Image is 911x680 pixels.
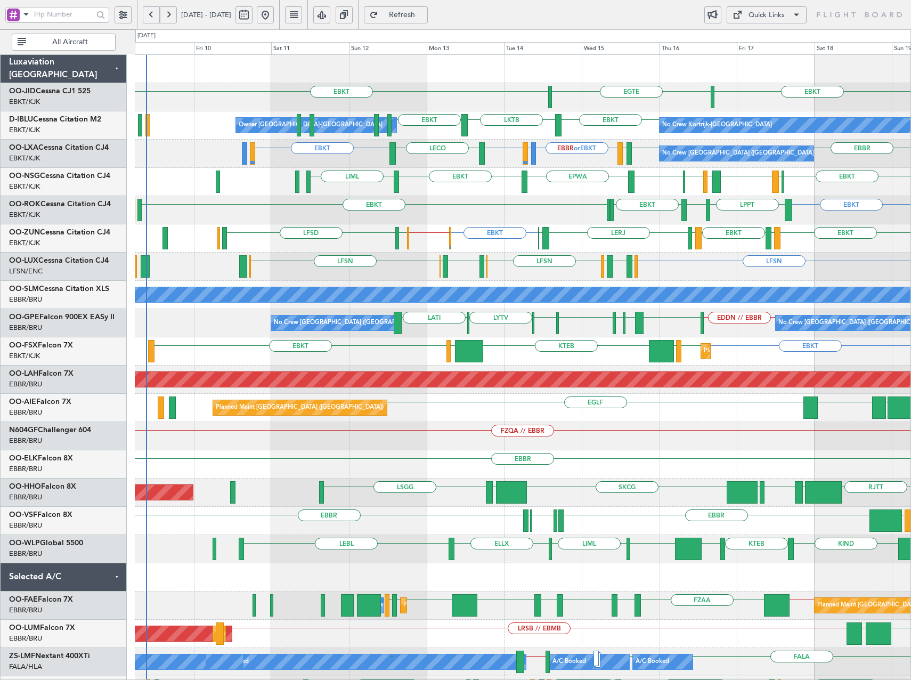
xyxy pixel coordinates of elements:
[9,436,42,446] a: EBBR/BRU
[662,145,841,161] div: No Crew [GEOGRAPHIC_DATA] ([GEOGRAPHIC_DATA] National)
[9,464,42,474] a: EBBR/BRU
[9,342,38,349] span: OO-FSX
[9,144,109,151] a: OO-LXACessna Citation CJ4
[9,87,36,95] span: OO-JID
[9,605,42,615] a: EBBR/BRU
[9,511,37,519] span: OO-VSF
[9,351,40,361] a: EBKT/KJK
[9,426,38,434] span: N604GF
[704,343,828,359] div: Planned Maint Kortrijk-[GEOGRAPHIC_DATA]
[9,97,40,107] a: EBKT/KJK
[9,285,109,293] a: OO-SLMCessna Citation XLS
[9,408,42,417] a: EBBR/BRU
[660,42,737,55] div: Thu 16
[9,539,40,547] span: OO-WLP
[727,6,807,23] button: Quick Links
[9,200,111,208] a: OO-ROKCessna Citation CJ4
[9,398,36,406] span: OO-AIE
[9,492,42,502] a: EBBR/BRU
[582,42,660,55] div: Wed 15
[9,398,71,406] a: OO-AIEFalcon 7X
[9,323,42,333] a: EBBR/BRU
[9,539,83,547] a: OO-WLPGlobal 5500
[9,144,38,151] span: OO-LXA
[737,42,815,55] div: Fri 17
[9,483,76,490] a: OO-HHOFalcon 8X
[28,38,112,46] span: All Aircraft
[9,313,115,321] a: OO-GPEFalcon 900EX EASy II
[9,153,40,163] a: EBKT/KJK
[116,42,194,55] div: Thu 9
[9,116,101,123] a: D-IBLUCessna Citation M2
[9,370,38,377] span: OO-LAH
[9,210,40,220] a: EBKT/KJK
[9,379,42,389] a: EBBR/BRU
[194,42,272,55] div: Fri 10
[9,511,72,519] a: OO-VSFFalcon 8X
[9,483,41,490] span: OO-HHO
[552,654,586,670] div: A/C Booked
[504,42,582,55] div: Tue 14
[9,125,40,135] a: EBKT/KJK
[9,200,40,208] span: OO-ROK
[12,34,116,51] button: All Aircraft
[662,117,772,133] div: No Crew Kortrijk-[GEOGRAPHIC_DATA]
[33,6,93,22] input: Trip Number
[9,455,38,462] span: OO-ELK
[239,117,383,133] div: Owner [GEOGRAPHIC_DATA]-[GEOGRAPHIC_DATA]
[9,116,33,123] span: D-IBLU
[9,634,42,643] a: EBBR/BRU
[9,313,39,321] span: OO-GPE
[380,11,424,19] span: Refresh
[9,652,90,660] a: ZS-LMFNextant 400XTi
[9,229,110,236] a: OO-ZUNCessna Citation CJ4
[9,549,42,558] a: EBBR/BRU
[181,10,231,20] span: [DATE] - [DATE]
[427,42,505,55] div: Mon 13
[9,624,40,632] span: OO-LUM
[9,295,42,304] a: EBBR/BRU
[349,42,427,55] div: Sun 12
[9,87,91,95] a: OO-JIDCessna CJ1 525
[9,521,42,530] a: EBBR/BRU
[9,596,73,603] a: OO-FAEFalcon 7X
[9,266,43,276] a: LFSN/ENC
[9,342,73,349] a: OO-FSXFalcon 7X
[403,597,497,613] div: Planned Maint Melsbroek Air Base
[636,654,669,670] div: A/C Booked
[9,624,75,632] a: OO-LUMFalcon 7X
[9,596,38,603] span: OO-FAE
[9,257,38,264] span: OO-LUX
[9,257,109,264] a: OO-LUXCessna Citation CJ4
[9,229,40,236] span: OO-ZUN
[749,10,785,21] div: Quick Links
[364,6,428,23] button: Refresh
[9,172,40,180] span: OO-NSG
[9,426,91,434] a: N604GFChallenger 604
[9,370,74,377] a: OO-LAHFalcon 7X
[9,285,39,293] span: OO-SLM
[9,662,42,671] a: FALA/HLA
[9,455,73,462] a: OO-ELKFalcon 8X
[216,400,384,416] div: Planned Maint [GEOGRAPHIC_DATA] ([GEOGRAPHIC_DATA])
[9,238,40,248] a: EBKT/KJK
[9,182,40,191] a: EBKT/KJK
[9,652,35,660] span: ZS-LMF
[274,315,452,331] div: No Crew [GEOGRAPHIC_DATA] ([GEOGRAPHIC_DATA] National)
[9,172,110,180] a: OO-NSGCessna Citation CJ4
[815,42,892,55] div: Sat 18
[137,31,156,41] div: [DATE]
[271,42,349,55] div: Sat 11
